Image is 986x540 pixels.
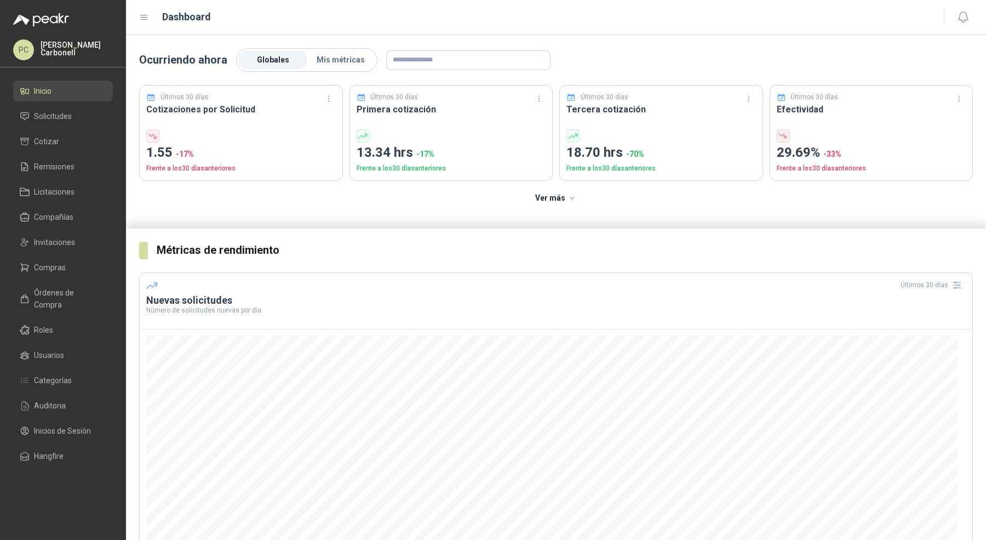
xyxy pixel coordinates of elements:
span: Compras [34,262,66,274]
h3: Tercera cotización [566,103,756,116]
a: Inicio [13,81,113,101]
span: Mis métricas [317,55,365,64]
p: Número de solicitudes nuevas por día [146,307,966,314]
a: Compañías [13,207,113,228]
a: Categorías [13,370,113,391]
p: Frente a los 30 días anteriores [566,163,756,174]
span: Hangfire [34,450,64,462]
span: Usuarios [34,349,64,361]
span: Inicio [34,85,51,97]
span: -33 % [823,150,841,158]
span: Invitaciones [34,236,75,248]
p: Últimos 30 días [370,92,418,103]
button: Ver más [529,187,583,209]
span: Roles [34,324,53,336]
p: Frente a los 30 días anteriores [146,163,336,174]
a: Auditoria [13,395,113,416]
span: Remisiones [34,161,74,173]
span: Auditoria [34,400,66,412]
p: Últimos 30 días [581,92,628,103]
p: Ocurriendo ahora [139,52,227,69]
h3: Nuevas solicitudes [146,294,966,307]
img: Logo peakr [13,13,69,26]
h3: Métricas de rendimiento [157,242,973,259]
p: 1.55 [146,143,336,163]
p: [PERSON_NAME] Carbonell [41,41,113,56]
span: Inicios de Sesión [34,425,91,437]
span: -70 % [626,150,644,158]
a: Usuarios [13,345,113,366]
a: Invitaciones [13,232,113,253]
a: Hangfire [13,446,113,467]
p: Frente a los 30 días anteriores [357,163,546,174]
a: Licitaciones [13,181,113,202]
p: Últimos 30 días [790,92,838,103]
a: Órdenes de Compra [13,282,113,315]
h3: Primera cotización [357,103,546,116]
span: -17 % [176,150,194,158]
p: 13.34 hrs [357,143,546,163]
p: Últimos 30 días [160,92,208,103]
p: Frente a los 30 días anteriores [777,163,966,174]
span: -17 % [416,150,434,158]
span: Globales [257,55,289,64]
span: Licitaciones [34,186,74,198]
div: Últimos 30 días [901,276,966,294]
a: Remisiones [13,156,113,177]
h1: Dashboard [162,9,211,25]
a: Roles [13,320,113,340]
p: 29.69% [777,143,966,163]
span: Compañías [34,211,73,223]
span: Solicitudes [34,110,72,122]
span: Cotizar [34,135,59,147]
a: Cotizar [13,131,113,152]
a: Solicitudes [13,106,113,127]
span: Órdenes de Compra [34,287,102,311]
a: Compras [13,257,113,278]
h3: Cotizaciones por Solicitud [146,103,336,116]
h3: Efectividad [777,103,966,116]
p: 18.70 hrs [566,143,756,163]
div: PC [13,39,34,60]
a: Inicios de Sesión [13,420,113,441]
span: Categorías [34,374,72,386]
